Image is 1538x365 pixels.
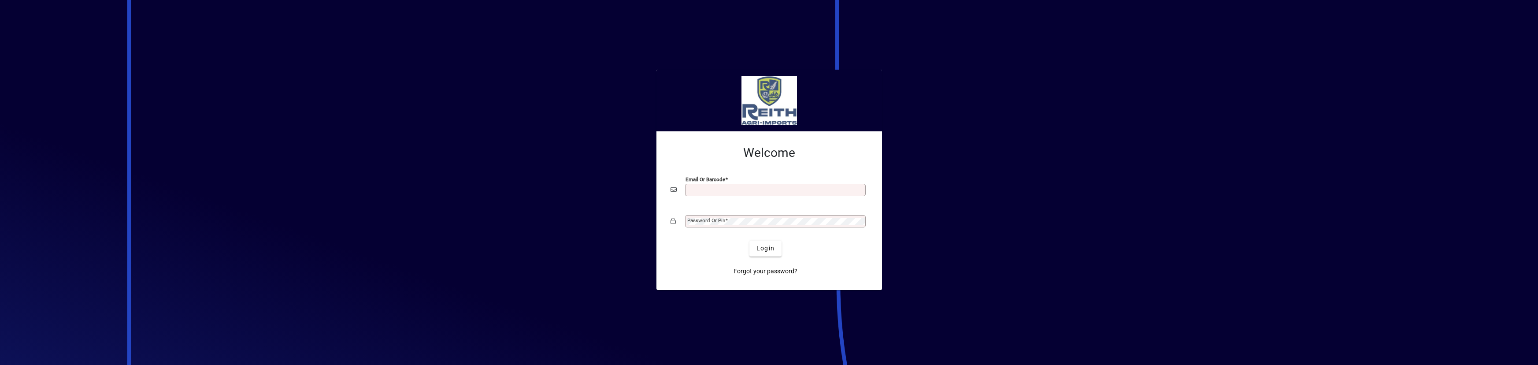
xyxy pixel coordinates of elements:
[756,244,775,253] span: Login
[734,267,797,276] span: Forgot your password?
[687,217,725,223] mat-label: Password or Pin
[730,264,801,279] a: Forgot your password?
[671,145,868,160] h2: Welcome
[686,176,725,182] mat-label: Email or Barcode
[749,241,782,257] button: Login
